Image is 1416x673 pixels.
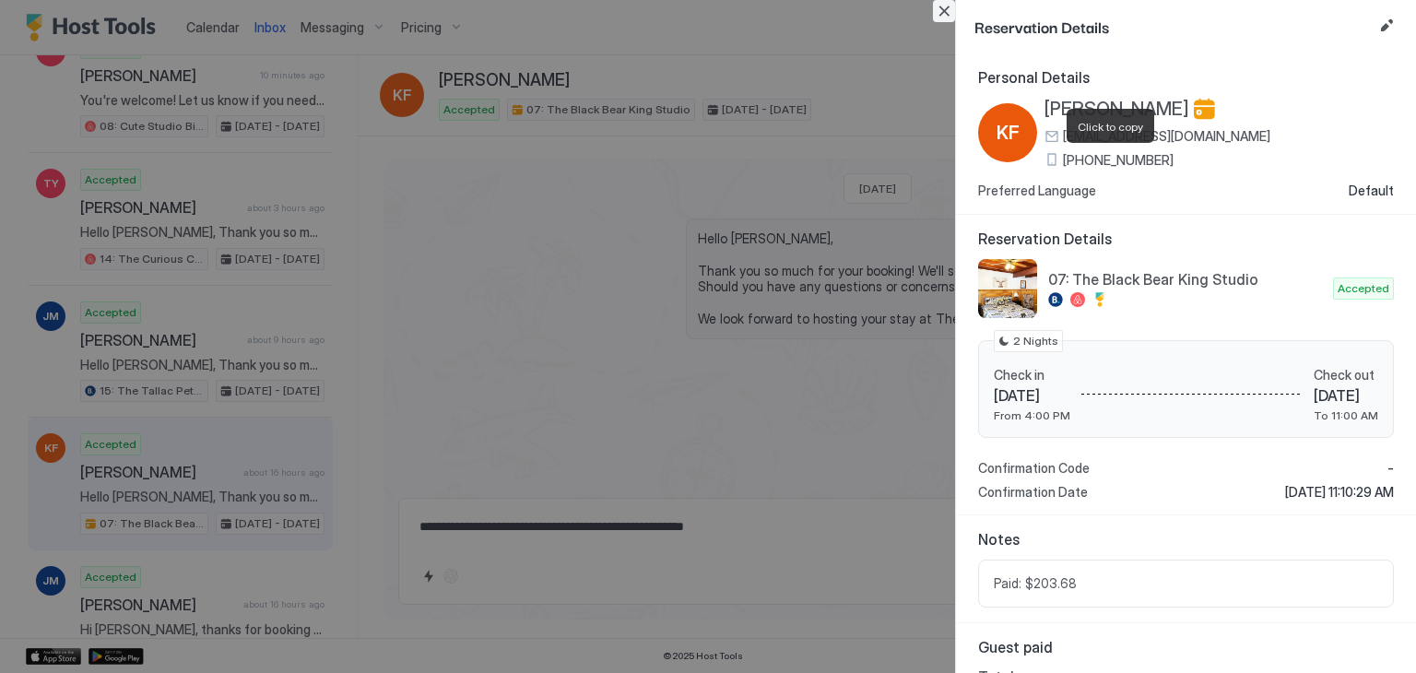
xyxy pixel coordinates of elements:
[1063,128,1270,145] span: [EMAIL_ADDRESS][DOMAIN_NAME]
[978,638,1394,656] span: Guest paid
[1063,152,1174,169] span: [PHONE_NUMBER]
[994,367,1070,384] span: Check in
[1314,386,1378,405] span: [DATE]
[1387,460,1394,477] span: -
[994,575,1378,592] span: Paid: $203.68
[978,484,1088,501] span: Confirmation Date
[978,259,1037,318] div: listing image
[978,68,1394,87] span: Personal Details
[1375,15,1398,37] button: Edit reservation
[994,408,1070,422] span: From 4:00 PM
[1285,484,1394,501] span: [DATE] 11:10:29 AM
[997,119,1020,147] span: KF
[978,230,1394,248] span: Reservation Details
[978,183,1096,199] span: Preferred Language
[1044,98,1189,121] span: [PERSON_NAME]
[974,15,1372,38] span: Reservation Details
[1078,120,1143,134] span: Click to copy
[1048,270,1326,289] span: 07: The Black Bear King Studio
[1314,408,1378,422] span: To 11:00 AM
[1349,183,1394,199] span: Default
[978,460,1090,477] span: Confirmation Code
[1314,367,1378,384] span: Check out
[1338,280,1389,297] span: Accepted
[1013,333,1058,349] span: 2 Nights
[978,530,1394,549] span: Notes
[994,386,1070,405] span: [DATE]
